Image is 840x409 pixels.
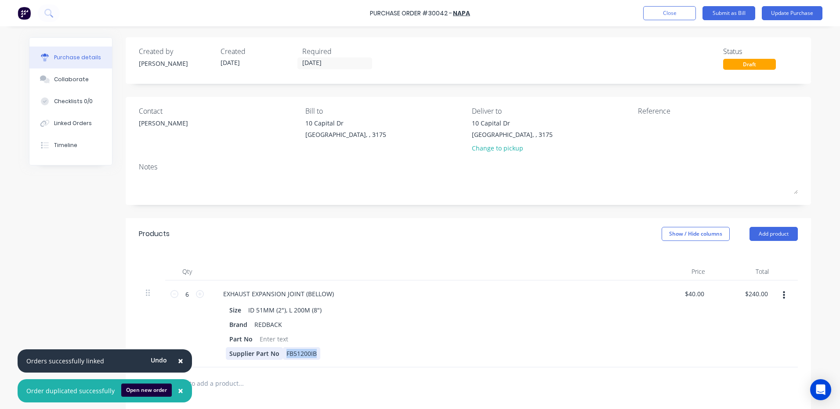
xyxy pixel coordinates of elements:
[139,118,188,128] div: [PERSON_NAME]
[810,379,831,400] div: Open Intercom Messenger
[302,46,377,57] div: Required
[723,59,776,70] div: Draft
[638,106,798,116] div: Reference
[169,380,192,402] button: Close
[29,68,112,90] button: Collaborate
[29,90,112,112] button: Checklists 0/0
[29,134,112,156] button: Timeline
[283,347,320,360] div: FB51200IB
[26,386,115,395] div: Order duplicated successfully
[662,227,730,241] button: Show / Hide columns
[146,354,172,367] button: Undo
[472,144,553,153] div: Change to pickup
[472,118,553,128] div: 10 Capital Dr
[226,318,251,331] div: Brand
[245,304,325,316] div: ID 51MM (2"), L 200M (8")
[29,112,112,134] button: Linked Orders
[226,304,245,316] div: Size
[121,384,172,397] button: Open new order
[54,141,77,149] div: Timeline
[139,106,299,116] div: Contact
[165,263,209,280] div: Qty
[749,227,798,241] button: Add product
[54,54,101,61] div: Purchase details
[370,9,452,18] div: Purchase Order #30042 -
[169,351,192,372] button: Close
[216,287,341,300] div: EXHAUST EXPANSION JOINT (BELLOW)
[226,347,283,360] div: Supplier Part No
[139,161,798,172] div: Notes
[139,59,214,68] div: [PERSON_NAME]
[251,318,286,331] div: REDBACK
[139,46,214,57] div: Created by
[723,46,798,57] div: Status
[305,106,465,116] div: Bill to
[54,75,89,83] div: Collaborate
[762,6,822,20] button: Update Purchase
[139,229,170,239] div: Products
[472,106,632,116] div: Deliver to
[702,6,755,20] button: Submit as Bill
[221,46,295,57] div: Created
[712,263,776,280] div: Total
[648,263,712,280] div: Price
[305,130,386,139] div: [GEOGRAPHIC_DATA], , 3175
[226,333,256,345] div: Part No
[453,9,470,18] a: NAPA
[643,6,696,20] button: Close
[153,374,329,392] input: Start typing to add a product...
[54,97,93,105] div: Checklists 0/0
[178,384,183,397] span: ×
[178,355,183,367] span: ×
[472,130,553,139] div: [GEOGRAPHIC_DATA], , 3175
[18,7,31,20] img: Factory
[305,118,386,128] div: 10 Capital Dr
[29,47,112,68] button: Purchase details
[26,356,104,366] div: Orders successfully linked
[54,119,92,127] div: Linked Orders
